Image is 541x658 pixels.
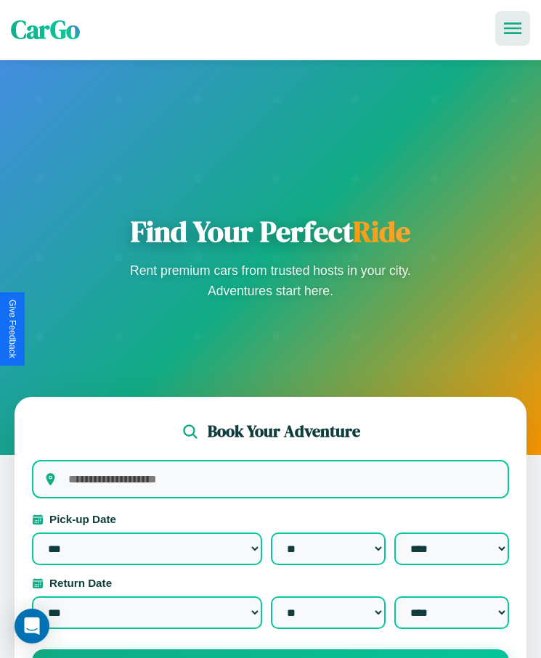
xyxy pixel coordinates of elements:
div: Open Intercom Messenger [15,609,49,643]
p: Rent premium cars from trusted hosts in your city. Adventures start here. [126,260,416,301]
span: Ride [353,212,410,251]
div: Give Feedback [7,300,17,358]
label: Pick-up Date [32,513,509,525]
h1: Find Your Perfect [126,214,416,249]
span: CarGo [11,12,80,47]
label: Return Date [32,577,509,589]
h2: Book Your Adventure [208,420,360,443]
